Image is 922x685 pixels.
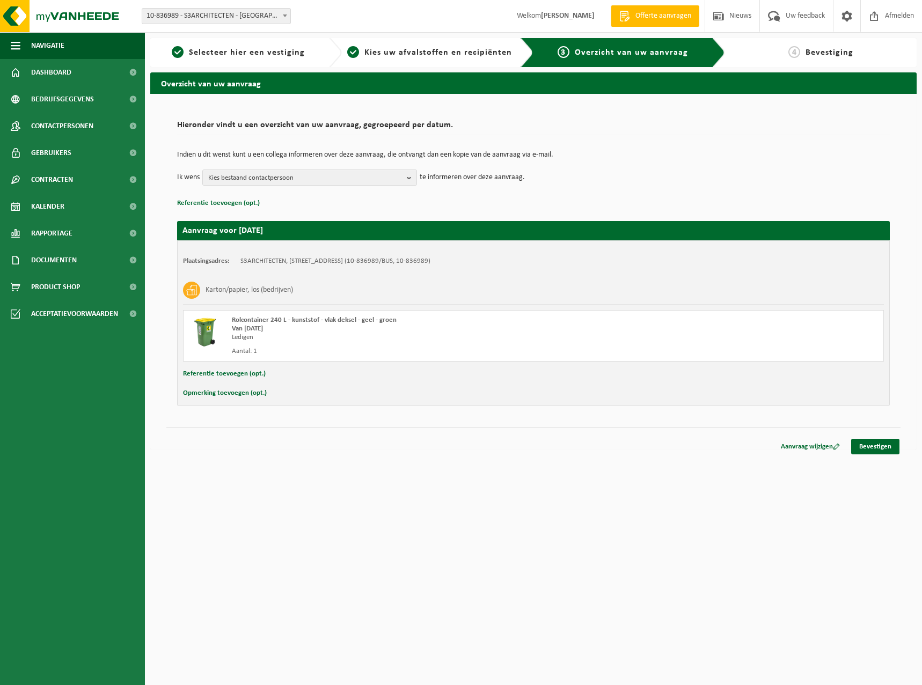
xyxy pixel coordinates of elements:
span: Kalender [31,193,64,220]
button: Referentie toevoegen (opt.) [177,196,260,210]
button: Referentie toevoegen (opt.) [183,367,266,381]
span: Selecteer hier een vestiging [189,48,305,57]
a: 2Kies uw afvalstoffen en recipiënten [347,46,512,59]
p: te informeren over deze aanvraag. [420,170,525,186]
span: 2 [347,46,359,58]
span: Gebruikers [31,139,71,166]
span: 10-836989 - S3ARCHITECTEN - MECHELEN [142,8,291,24]
td: S3ARCHITECTEN, [STREET_ADDRESS] (10-836989/BUS, 10-836989) [240,257,430,266]
span: Rolcontainer 240 L - kunststof - vlak deksel - geel - groen [232,316,397,323]
span: Acceptatievoorwaarden [31,300,118,327]
span: 10-836989 - S3ARCHITECTEN - MECHELEN [142,9,290,24]
h3: Karton/papier, los (bedrijven) [206,282,293,299]
h2: Hieronder vindt u een overzicht van uw aanvraag, gegroepeerd per datum. [177,121,890,135]
span: Contactpersonen [31,113,93,139]
span: Bedrijfsgegevens [31,86,94,113]
span: 3 [558,46,569,58]
button: Opmerking toevoegen (opt.) [183,386,267,400]
a: Aanvraag wijzigen [773,439,848,454]
span: Dashboard [31,59,71,86]
strong: Plaatsingsadres: [183,257,230,264]
span: Contracten [31,166,73,193]
div: Aantal: 1 [232,347,576,356]
div: Ledigen [232,333,576,342]
span: Navigatie [31,32,64,59]
strong: [PERSON_NAME] [541,12,595,20]
span: Overzicht van uw aanvraag [575,48,688,57]
span: Bevestiging [806,48,853,57]
button: Kies bestaand contactpersoon [202,170,417,186]
span: Offerte aanvragen [633,11,694,21]
span: Product Shop [31,274,80,300]
span: Rapportage [31,220,72,247]
a: Bevestigen [851,439,899,454]
span: 4 [788,46,800,58]
span: Kies bestaand contactpersoon [208,170,403,186]
span: 1 [172,46,184,58]
h2: Overzicht van uw aanvraag [150,72,917,93]
a: 1Selecteer hier een vestiging [156,46,320,59]
strong: Aanvraag voor [DATE] [182,226,263,235]
a: Offerte aanvragen [611,5,699,27]
img: WB-0240-HPE-GN-50.png [189,316,221,348]
p: Indien u dit wenst kunt u een collega informeren over deze aanvraag, die ontvangt dan een kopie v... [177,151,890,159]
span: Documenten [31,247,77,274]
p: Ik wens [177,170,200,186]
span: Kies uw afvalstoffen en recipiënten [364,48,512,57]
strong: Van [DATE] [232,325,263,332]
